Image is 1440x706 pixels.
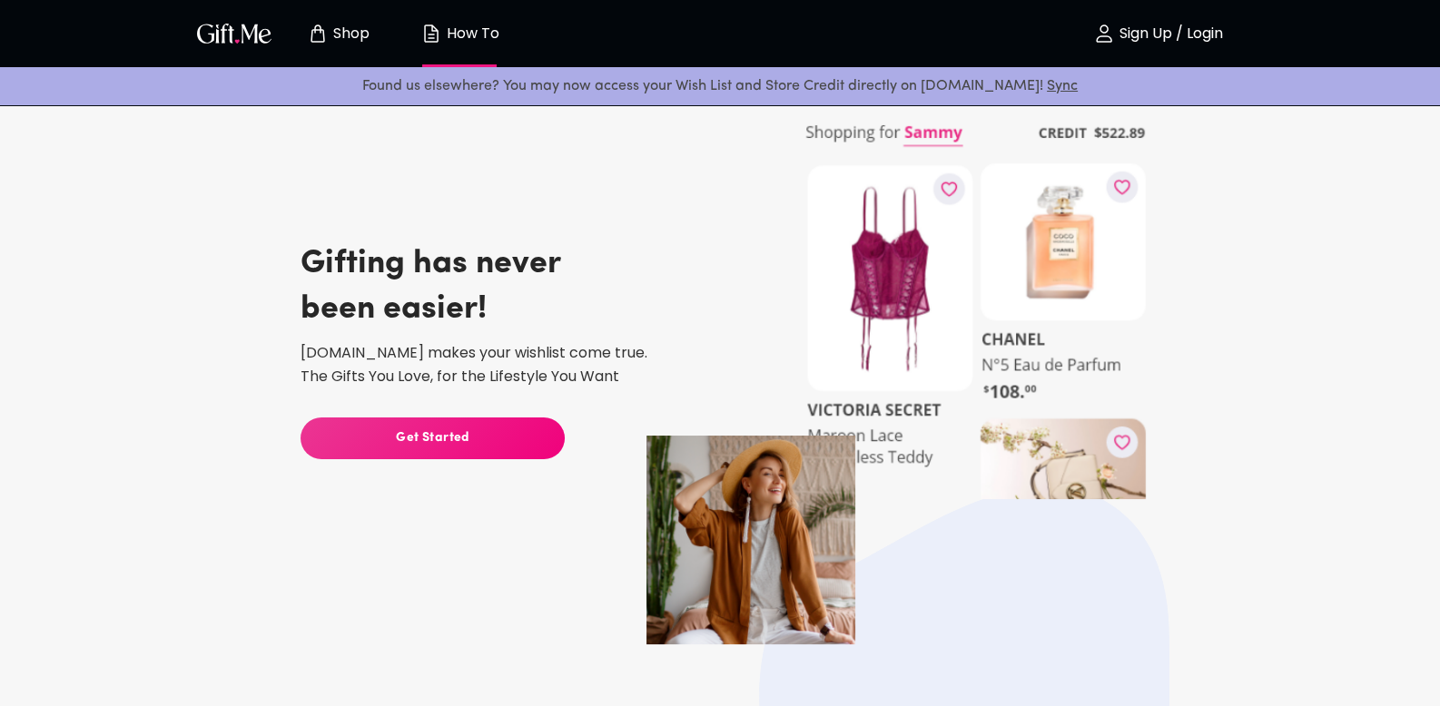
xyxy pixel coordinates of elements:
a: Sync [1047,79,1078,93]
img: how-to.svg [420,23,442,44]
p: [DOMAIN_NAME] makes your wishlist come true. The Gifts You Love, for the Lifestyle You Want [301,341,840,388]
img: share_overlay [792,100,1160,508]
button: How To [409,5,509,63]
h3: Gifting has never been easier! [301,241,561,332]
button: Store page [288,5,388,63]
p: How To [442,26,499,42]
p: Shop [329,26,370,42]
p: Found us elsewhere? You may now access your Wish List and Store Credit directly on [DOMAIN_NAME]! [15,74,1425,98]
img: GiftMe Logo [193,20,275,46]
img: iphone_shadow [646,436,855,644]
p: Sign Up / Login [1115,26,1223,42]
span: Get Started [301,428,565,448]
button: Get Started [301,417,565,459]
button: GiftMe Logo [192,23,277,44]
button: Sign Up / Login [1067,5,1248,63]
